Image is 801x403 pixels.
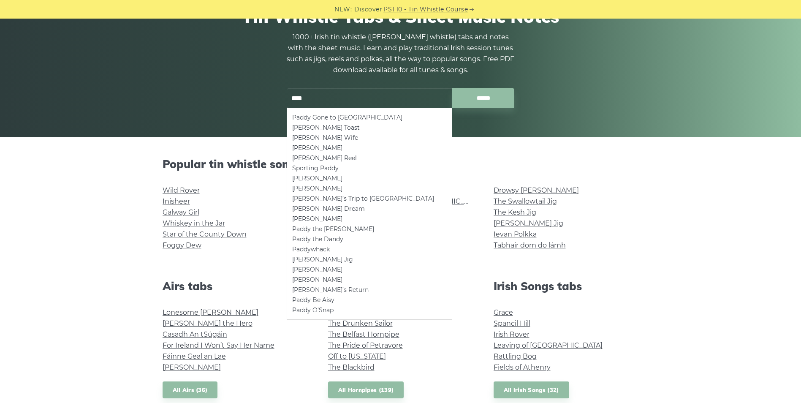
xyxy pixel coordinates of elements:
[163,280,308,293] h2: Airs tabs
[494,381,569,399] a: All Irish Songs (32)
[292,173,447,183] li: [PERSON_NAME]
[292,224,447,234] li: Paddy the [PERSON_NAME]
[292,133,447,143] li: [PERSON_NAME] Wife
[494,186,579,194] a: Drowsy [PERSON_NAME]
[163,197,190,205] a: Inisheer
[292,193,447,204] li: [PERSON_NAME]’s Trip to [GEOGRAPHIC_DATA]
[328,352,386,360] a: Off to [US_STATE]
[163,219,225,227] a: Whiskey in the Jar
[292,244,447,254] li: Paddywhack
[292,163,447,173] li: Sporting Paddy
[292,204,447,214] li: [PERSON_NAME] Dream
[292,143,447,153] li: [PERSON_NAME]
[292,153,447,163] li: [PERSON_NAME] Reel
[328,341,403,349] a: The Pride of Petravore
[163,6,639,27] h1: Tin Whistle Tabs & Sheet Music Notes
[292,285,447,295] li: [PERSON_NAME]’s Return
[494,197,557,205] a: The Swallowtail Jig
[494,208,536,216] a: The Kesh Jig
[163,308,258,316] a: Lonesome [PERSON_NAME]
[494,280,639,293] h2: Irish Songs tabs
[328,319,393,327] a: The Drunken Sailor
[163,352,226,360] a: Fáinne Geal an Lae
[163,241,201,249] a: Foggy Dew
[163,341,274,349] a: For Ireland I Won’t Say Her Name
[292,183,447,193] li: [PERSON_NAME]
[163,230,247,238] a: Star of the County Down
[292,214,447,224] li: [PERSON_NAME]
[292,234,447,244] li: Paddy the Dandy
[494,308,513,316] a: Grace
[494,241,566,249] a: Tabhair dom do lámh
[494,352,537,360] a: Rattling Bog
[163,363,221,371] a: [PERSON_NAME]
[292,305,447,315] li: Paddy O’Snap
[328,330,399,338] a: The Belfast Hornpipe
[163,330,227,338] a: Casadh An tSúgáin
[292,254,447,264] li: [PERSON_NAME] Jig
[354,5,382,14] span: Discover
[328,381,404,399] a: All Hornpipes (139)
[494,341,603,349] a: Leaving of [GEOGRAPHIC_DATA]
[334,5,352,14] span: NEW:
[292,264,447,275] li: [PERSON_NAME]
[287,32,515,76] p: 1000+ Irish tin whistle ([PERSON_NAME] whistle) tabs and notes with the sheet music. Learn and pl...
[494,230,537,238] a: Ievan Polkka
[292,123,447,133] li: [PERSON_NAME] Toast
[292,275,447,285] li: [PERSON_NAME]
[383,5,468,14] a: PST10 - Tin Whistle Course
[494,319,530,327] a: Spancil Hill
[328,363,375,371] a: The Blackbird
[292,295,447,305] li: Paddy Be Aisy
[163,158,639,171] h2: Popular tin whistle songs & tunes
[494,219,563,227] a: [PERSON_NAME] Jig
[163,381,218,399] a: All Airs (36)
[163,186,200,194] a: Wild Rover
[163,319,253,327] a: [PERSON_NAME] the Hero
[163,208,199,216] a: Galway Girl
[494,363,551,371] a: Fields of Athenry
[494,330,529,338] a: Irish Rover
[292,112,447,123] li: Paddy Gone to [GEOGRAPHIC_DATA]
